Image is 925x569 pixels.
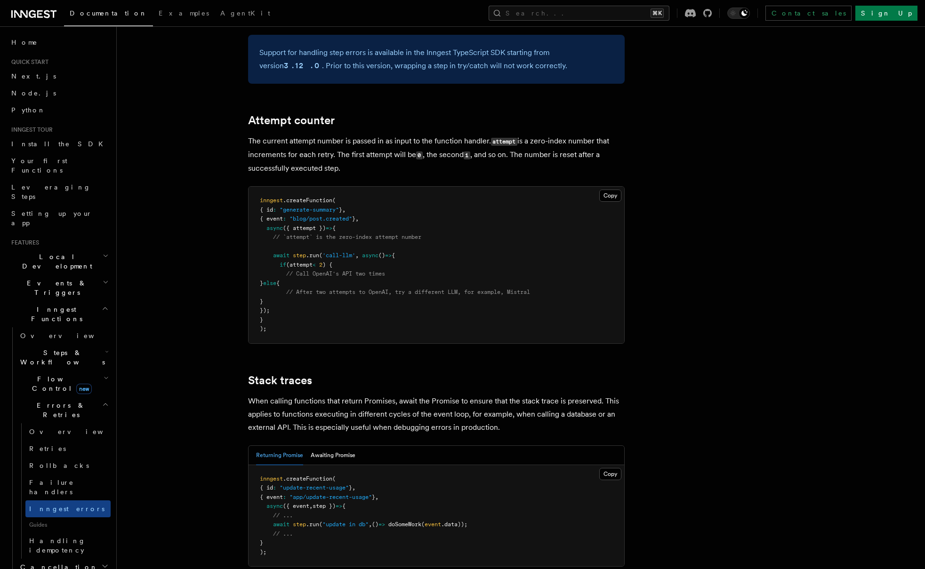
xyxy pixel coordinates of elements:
span: step [293,252,306,259]
span: Handling idempotency [29,537,86,554]
a: Attempt counter [248,114,335,127]
button: Events & Triggers [8,275,111,301]
span: ); [260,549,266,555]
span: } [260,316,263,323]
span: ({ event [283,503,309,509]
span: Inngest errors [29,505,105,513]
span: Setting up your app [11,210,92,227]
span: Rollbacks [29,462,89,469]
span: // Call OpenAI's API two times [286,270,385,277]
span: Retries [29,445,66,452]
button: Awaiting Promise [311,446,355,465]
span: => [336,503,342,509]
span: Examples [159,9,209,17]
span: await [273,252,290,259]
button: Toggle dark mode [727,8,750,19]
span: : [283,215,286,222]
a: Your first Functions [8,152,111,179]
span: else [263,280,276,286]
span: .run [306,252,319,259]
span: { [342,503,346,509]
button: Errors & Retries [16,397,111,423]
span: // After two attempts to OpenAI, try a different LLM, for example, Mistral [286,289,530,295]
span: { id [260,484,273,491]
span: if [280,261,286,268]
span: { [276,280,280,286]
a: Leveraging Steps [8,179,111,205]
span: step }) [313,503,336,509]
button: Local Development [8,248,111,275]
span: Overview [20,332,117,340]
a: Overview [25,423,111,440]
span: : [273,206,276,213]
button: Copy [599,468,621,480]
span: Node.js [11,89,56,97]
a: Retries [25,440,111,457]
span: , [309,503,313,509]
span: } [260,539,263,546]
span: Inngest Functions [8,305,102,324]
span: : [273,484,276,491]
span: Leveraging Steps [11,183,91,200]
span: ) { [322,261,332,268]
span: .createFunction [283,197,332,204]
a: Documentation [64,3,153,26]
span: Failure handlers [29,479,74,496]
span: Guides [25,517,111,532]
span: ( [332,475,336,482]
span: , [355,215,359,222]
span: ( [332,197,336,204]
a: AgentKit [215,3,276,25]
a: Setting up your app [8,205,111,231]
code: 1 [464,151,470,159]
span: event [425,521,441,528]
span: { [392,252,395,259]
span: () [372,521,378,528]
span: } [339,206,342,213]
span: , [352,484,355,491]
span: Documentation [70,9,147,17]
span: await [273,521,290,528]
a: Stack traces [248,374,312,387]
button: Steps & Workflows [16,344,111,371]
a: Failure handlers [25,474,111,500]
span: AgentKit [220,9,270,17]
div: Errors & Retries [16,423,111,559]
span: Next.js [11,72,56,80]
a: Examples [153,3,215,25]
span: } [352,215,355,222]
kbd: ⌘K [651,8,664,18]
span: inngest [260,475,283,482]
a: Rollbacks [25,457,111,474]
span: : [283,494,286,500]
span: "blog/post.created" [290,215,352,222]
span: doSomeWork [388,521,421,528]
span: async [266,503,283,509]
a: Next.js [8,68,111,85]
span: 'call-llm' [322,252,355,259]
button: Copy [599,190,621,202]
span: ({ attempt }) [283,225,326,231]
span: () [378,252,385,259]
a: Sign Up [855,6,917,21]
span: => [385,252,392,259]
a: Contact sales [765,6,852,21]
strong: 3.12.0 [284,61,322,70]
span: => [326,225,332,231]
span: { event [260,215,283,222]
span: ( [421,521,425,528]
span: Features [8,239,39,246]
span: => [378,521,385,528]
p: When calling functions that return Promises, await the Promise to ensure that the stack trace is ... [248,395,625,434]
span: } [372,494,375,500]
span: async [362,252,378,259]
span: .run [306,521,319,528]
span: // `attempt` is the zero-index attempt number [273,234,421,240]
span: Install the SDK [11,140,109,148]
span: }); [260,307,270,314]
span: } [260,298,263,305]
a: Inngest errors [25,500,111,517]
span: } [349,484,352,491]
span: "update-recent-usage" [280,484,349,491]
button: Returning Promise [256,446,303,465]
